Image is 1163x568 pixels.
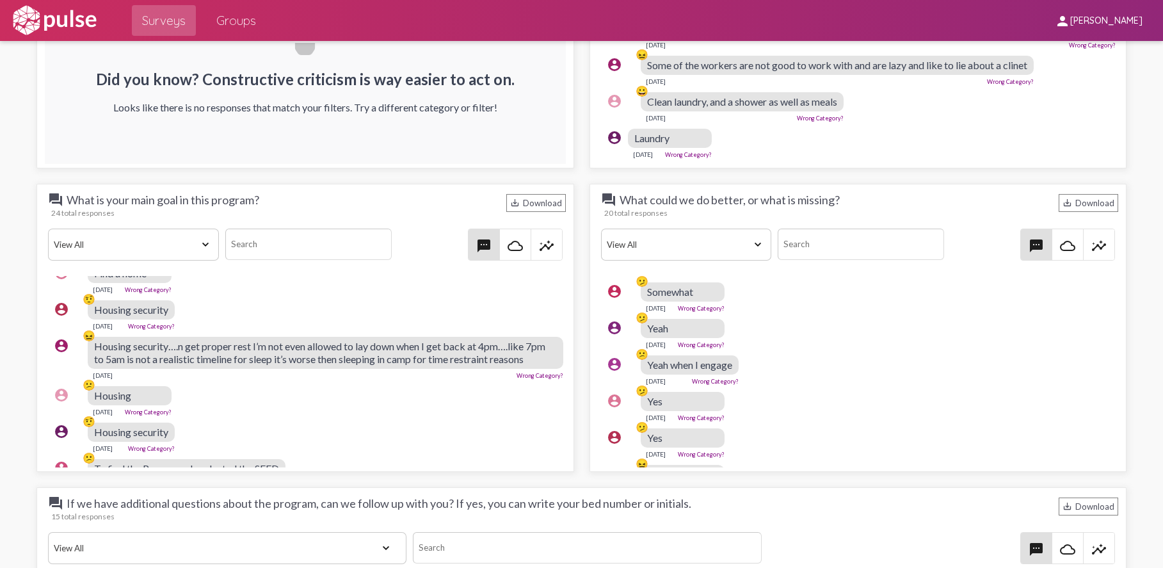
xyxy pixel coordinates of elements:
[1091,542,1107,557] mat-icon: insights
[128,323,175,330] a: Wrong Category?
[692,378,739,385] a: Wrong Category?
[225,229,392,260] input: Search
[476,238,492,254] mat-icon: textsms
[83,329,95,342] div: 😖
[646,341,666,348] div: [DATE]
[1063,501,1072,511] mat-icon: Download
[51,208,565,218] div: 24 total responses
[48,192,63,207] mat-icon: question_answer
[48,496,63,511] mat-icon: question_answer
[142,9,186,32] span: Surveys
[646,41,666,49] div: [DATE]
[607,393,622,409] mat-icon: account_circle
[48,192,259,207] span: What is your main goal in this program?
[797,115,844,122] a: Wrong Category?
[94,462,279,475] span: To find the Person;s:who planted the SEED
[634,132,670,144] span: Laundry
[506,194,566,212] div: Download
[54,424,69,439] mat-icon: account_circle
[646,77,666,85] div: [DATE]
[647,286,693,298] span: Somewhat
[93,286,113,293] div: [DATE]
[647,95,837,108] span: Clean laundry, and a shower as well as meals
[987,78,1034,85] a: Wrong Category?
[636,421,648,434] div: 🫤
[10,4,99,37] img: white-logo.svg
[83,293,95,305] div: 🤨
[778,229,944,260] input: Search
[1029,238,1044,254] mat-icon: textsms
[1045,8,1153,32] button: [PERSON_NAME]
[601,192,616,207] mat-icon: question_answer
[678,341,725,348] a: Wrong Category?
[96,70,515,88] h2: Did you know? Constructive criticism is way easier to act on.
[1063,198,1072,207] mat-icon: Download
[607,93,622,109] mat-icon: account_circle
[636,48,648,61] div: 😖
[1055,13,1070,29] mat-icon: person
[517,372,563,379] a: Wrong Category?
[607,57,622,72] mat-icon: account_circle
[607,466,622,482] mat-icon: account_circle
[94,304,168,316] span: Housing security
[54,338,69,353] mat-icon: account_circle
[51,512,1118,521] div: 15 total responses
[678,451,725,458] a: Wrong Category?
[646,114,666,122] div: [DATE]
[510,198,520,207] mat-icon: Download
[646,450,666,458] div: [DATE]
[48,496,691,511] span: If we have additional questions about the program, can we follow up with you? If yes, you can wri...
[647,395,662,407] span: Yes
[413,532,762,564] input: Search
[636,311,648,324] div: 🫤
[132,5,196,36] a: Surveys
[636,384,648,397] div: 🫤
[646,304,666,312] div: [DATE]
[125,409,172,416] a: Wrong Category?
[607,284,622,299] mat-icon: account_circle
[83,378,95,391] div: 😕
[1091,238,1107,254] mat-icon: insights
[636,348,648,361] div: 😕
[647,432,662,444] span: Yes
[636,275,648,288] div: 🫤
[54,302,69,317] mat-icon: account_circle
[94,426,168,438] span: Housing security
[93,322,113,330] div: [DATE]
[633,150,653,158] div: [DATE]
[128,445,175,452] a: Wrong Category?
[94,340,545,365] span: Housing security….n get proper rest I’m not even allowed to lay down when I get back at 4pm….like...
[636,85,648,97] div: 😀
[508,238,523,254] mat-icon: cloud_queue
[1060,542,1075,557] mat-icon: cloud_queue
[93,408,113,416] div: [DATE]
[1059,498,1118,515] div: Download
[93,371,113,379] div: [DATE]
[1059,194,1118,212] div: Download
[678,305,725,312] a: Wrong Category?
[216,9,256,32] span: Groups
[94,389,131,402] span: Housing
[1029,542,1044,557] mat-icon: textsms
[646,377,666,385] div: [DATE]
[647,322,668,334] span: Yeah
[607,320,622,336] mat-icon: account_circle
[54,387,69,403] mat-icon: account_circle
[646,414,666,421] div: [DATE]
[94,267,147,279] span: Find a home
[206,5,266,36] a: Groups
[54,460,69,476] mat-icon: account_circle
[607,430,622,445] mat-icon: account_circle
[125,286,172,293] a: Wrong Category?
[636,457,648,470] div: 😖
[539,238,554,254] mat-icon: insights
[647,359,732,371] span: Yeah when I engage
[83,451,95,464] div: 😕
[96,101,515,113] div: Looks like there is no responses that match your filters. Try a different category or filter!
[647,59,1027,71] span: Some of the workers are not good to work with and are lazy and like to lie about a clinet
[1069,42,1116,49] a: Wrong Category?
[607,357,622,372] mat-icon: account_circle
[607,130,622,145] mat-icon: account_circle
[93,444,113,452] div: [DATE]
[1060,238,1075,254] mat-icon: cloud_queue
